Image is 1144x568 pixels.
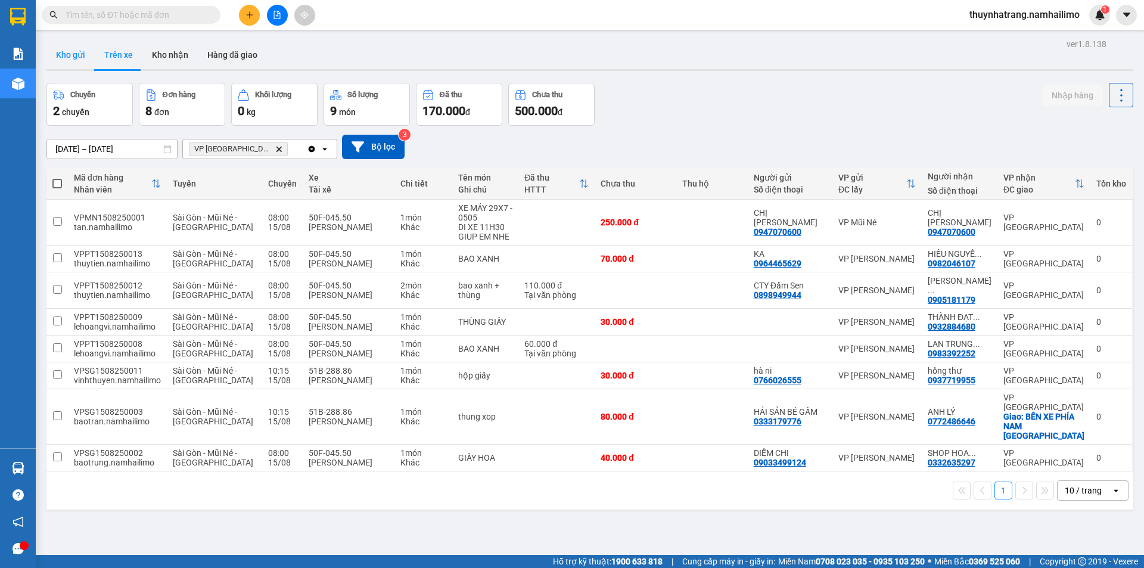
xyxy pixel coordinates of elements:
[309,173,388,182] div: Xe
[309,417,388,426] div: [PERSON_NAME]
[778,555,925,568] span: Miền Nam
[74,213,161,222] div: VPMN1508250001
[754,407,826,417] div: HẢI SẢN BÉ GẤM
[458,203,512,222] div: XE MÁY 29X7 - 0505
[928,322,975,331] div: 0932884680
[1103,5,1107,14] span: 1
[198,41,267,69] button: Hàng đã giao
[74,375,161,385] div: vinhthuyen.namhailimo
[62,107,89,117] span: chuyến
[194,144,271,154] span: VP Nha Trang
[173,281,253,300] span: Sài Gòn - Mũi Né - [GEOGRAPHIC_DATA]
[173,366,253,385] span: Sài Gòn - Mũi Né - [GEOGRAPHIC_DATA]
[268,458,297,467] div: 15/08
[1003,312,1084,331] div: VP [GEOGRAPHIC_DATA]
[838,344,916,353] div: VP [PERSON_NAME]
[47,139,177,159] input: Select a date range.
[754,249,826,259] div: KA
[1065,485,1102,496] div: 10 / trang
[1003,366,1084,385] div: VP [GEOGRAPHIC_DATA]
[267,5,288,26] button: file-add
[928,559,931,564] span: ⚪️
[138,77,237,94] div: 40.000
[928,227,975,237] div: 0947070600
[754,448,826,458] div: DIỄM CHI
[838,453,916,463] div: VP [PERSON_NAME]
[74,281,161,290] div: VPPT1508250012
[601,412,670,421] div: 80.000 đ
[309,290,388,300] div: [PERSON_NAME]
[189,142,288,156] span: VP Nha Trang, close by backspace
[458,412,512,421] div: thung xop
[524,290,589,300] div: Tại văn phòng
[816,557,925,566] strong: 0708 023 035 - 0935 103 250
[1096,344,1126,353] div: 0
[1078,557,1086,566] span: copyright
[10,11,29,24] span: Gửi:
[268,349,297,358] div: 15/08
[309,339,388,349] div: 50F-045.50
[458,185,512,194] div: Ghi chú
[458,222,512,241] div: DI XE 11H30 GIUP EM NHE
[754,290,801,300] div: 0898949944
[290,143,291,155] input: Selected VP Nha Trang.
[309,366,388,375] div: 51B-288.86
[10,8,26,26] img: logo-vxr
[518,168,595,200] th: Toggle SortBy
[10,39,131,53] div: Huyền
[928,259,975,268] div: 0982046107
[997,168,1090,200] th: Toggle SortBy
[238,104,244,118] span: 0
[553,555,663,568] span: Hỗ trợ kỹ thuật:
[928,407,991,417] div: ANH LÝ
[1003,448,1084,467] div: VP [GEOGRAPHIC_DATA]
[1003,185,1075,194] div: ĐC giao
[928,249,991,259] div: HIẾU NGUYỄN NT
[1003,249,1084,268] div: VP [GEOGRAPHIC_DATA]
[268,281,297,290] div: 08:00
[13,516,24,527] span: notification
[1116,5,1137,26] button: caret-down
[247,107,256,117] span: kg
[154,107,169,117] span: đơn
[173,249,253,268] span: Sài Gòn - Mũi Né - [GEOGRAPHIC_DATA]
[601,317,670,327] div: 30.000 đ
[12,462,24,474] img: warehouse-icon
[339,107,356,117] span: món
[465,107,470,117] span: đ
[400,458,446,467] div: Khác
[1121,10,1132,20] span: caret-down
[440,91,462,99] div: Đã thu
[268,322,297,331] div: 15/08
[255,91,291,99] div: Khối lượng
[969,448,976,458] span: ...
[68,168,167,200] th: Toggle SortBy
[928,458,975,467] div: 0332635297
[400,290,446,300] div: Khác
[12,48,24,60] img: solution-icon
[601,371,670,380] div: 30.000 đ
[307,144,316,154] svg: Clear all
[960,7,1089,22] span: thuynhatrang.namhailimo
[74,448,161,458] div: VPSG1508250002
[173,339,253,358] span: Sài Gòn - Mũi Né - [GEOGRAPHIC_DATA]
[611,557,663,566] strong: 1900 633 818
[74,407,161,417] div: VPSG1508250003
[139,83,225,126] button: Đơn hàng8đơn
[309,249,388,259] div: 50F-045.50
[524,281,589,290] div: 110.000 đ
[74,339,161,349] div: VPPT1508250008
[458,453,512,463] div: GIẤY HOA
[524,185,579,194] div: HTTT
[273,11,281,19] span: file-add
[173,407,253,426] span: Sài Gòn - Mũi Né - [GEOGRAPHIC_DATA]
[309,281,388,290] div: 50F-045.50
[754,375,801,385] div: 0766026555
[142,41,198,69] button: Kho nhận
[268,312,297,322] div: 08:00
[1067,38,1106,51] div: ver 1.8.138
[13,489,24,501] span: question-circle
[400,312,446,322] div: 1 món
[173,179,256,188] div: Tuyến
[1096,179,1126,188] div: Tồn kho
